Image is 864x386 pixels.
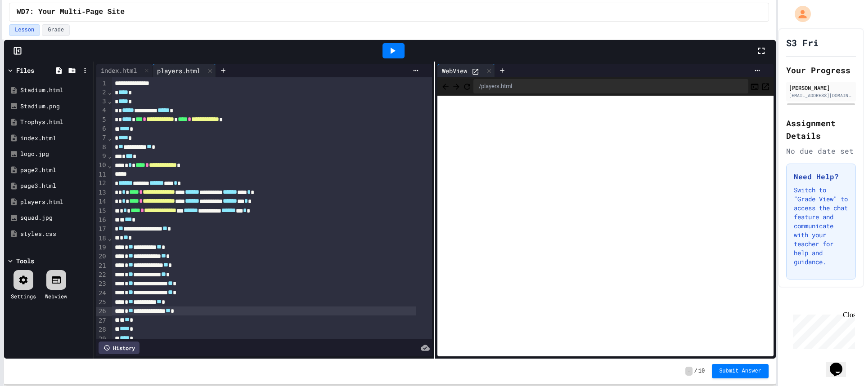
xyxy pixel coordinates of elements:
[20,182,90,191] div: page3.html
[785,4,813,24] div: My Account
[20,166,90,175] div: page2.html
[794,171,848,182] h3: Need Help?
[789,92,853,99] div: [EMAIL_ADDRESS][DOMAIN_NAME][PERSON_NAME]
[786,146,856,156] div: No due date set
[17,7,125,18] span: WD7: Your Multi-Page Site
[20,118,90,127] div: Trophys.html
[826,350,855,377] iframe: chat widget
[20,86,90,95] div: Stadium.html
[20,213,90,222] div: squad.jpg
[9,24,40,36] button: Lesson
[789,311,855,349] iframe: chat widget
[794,186,848,266] p: Switch to "Grade View" to access the chat feature and communicate with your teacher for help and ...
[20,134,90,143] div: index.html
[42,24,70,36] button: Grade
[20,150,90,159] div: logo.jpg
[786,64,856,76] h2: Your Progress
[20,198,90,207] div: players.html
[20,102,90,111] div: Stadium.png
[786,117,856,142] h2: Assignment Details
[20,230,90,239] div: styles.css
[4,4,62,57] div: Chat with us now!Close
[786,36,819,49] h1: S3 Fri
[789,84,853,92] div: [PERSON_NAME]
